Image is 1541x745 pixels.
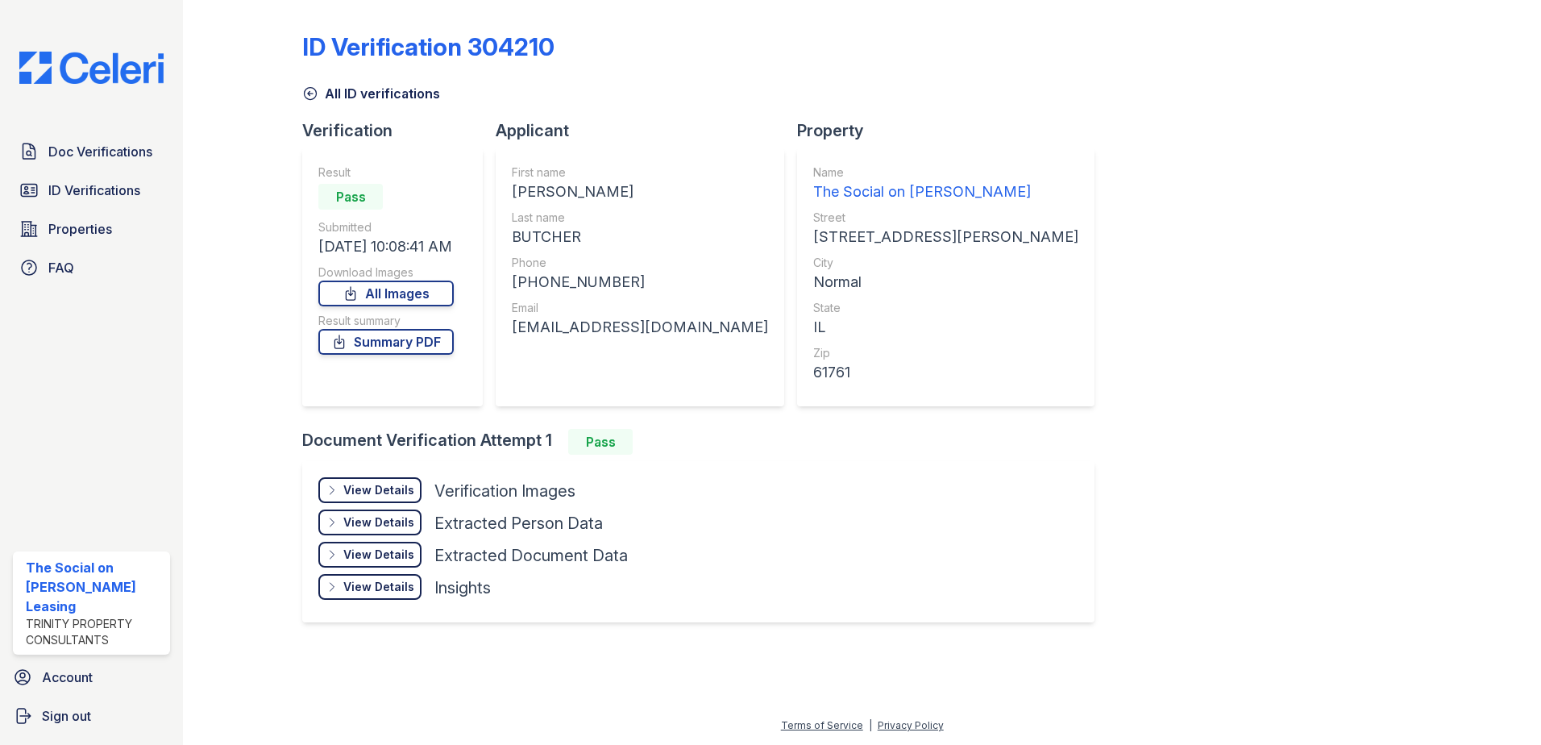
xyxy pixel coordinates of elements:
div: | [869,719,872,731]
div: Name [813,164,1078,181]
a: Sign out [6,700,177,732]
div: View Details [343,547,414,563]
a: All ID verifications [302,84,440,103]
a: Privacy Policy [878,719,944,731]
a: Account [6,661,177,693]
div: IL [813,316,1078,339]
div: Zip [813,345,1078,361]
div: BUTCHER [512,226,768,248]
div: Result summary [318,313,454,329]
div: Trinity Property Consultants [26,616,164,648]
img: CE_Logo_Blue-a8612792a0a2168367f1c8372b55b34899dd931a85d93a1a3d3e32e68fde9ad4.png [6,52,177,84]
div: Street [813,210,1078,226]
div: View Details [343,514,414,531]
div: View Details [343,579,414,595]
div: 61761 [813,361,1078,384]
div: The Social on [PERSON_NAME] [813,181,1078,203]
div: Result [318,164,454,181]
a: Summary PDF [318,329,454,355]
div: Document Verification Attempt 1 [302,429,1107,455]
a: Name The Social on [PERSON_NAME] [813,164,1078,203]
div: [PHONE_NUMBER] [512,271,768,293]
div: Verification Images [434,480,575,502]
a: All Images [318,281,454,306]
div: Pass [568,429,633,455]
div: Insights [434,576,491,599]
span: Doc Verifications [48,142,152,161]
div: Email [512,300,768,316]
div: Property [797,119,1107,142]
span: Properties [48,219,112,239]
span: FAQ [48,258,74,277]
div: Verification [302,119,496,142]
div: Extracted Person Data [434,512,603,535]
a: Terms of Service [781,719,863,731]
div: Extracted Document Data [434,544,628,567]
div: City [813,255,1078,271]
a: ID Verifications [13,174,170,206]
div: Last name [512,210,768,226]
div: The Social on [PERSON_NAME] Leasing [26,558,164,616]
div: First name [512,164,768,181]
a: Properties [13,213,170,245]
div: ID Verification 304210 [302,32,555,61]
div: View Details [343,482,414,498]
div: [STREET_ADDRESS][PERSON_NAME] [813,226,1078,248]
div: Phone [512,255,768,271]
span: Account [42,668,93,687]
div: Download Images [318,264,454,281]
div: Normal [813,271,1078,293]
div: State [813,300,1078,316]
div: [EMAIL_ADDRESS][DOMAIN_NAME] [512,316,768,339]
div: [PERSON_NAME] [512,181,768,203]
span: ID Verifications [48,181,140,200]
a: FAQ [13,252,170,284]
div: [DATE] 10:08:41 AM [318,235,454,258]
div: Pass [318,184,383,210]
a: Doc Verifications [13,135,170,168]
div: Applicant [496,119,797,142]
div: Submitted [318,219,454,235]
span: Sign out [42,706,91,726]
